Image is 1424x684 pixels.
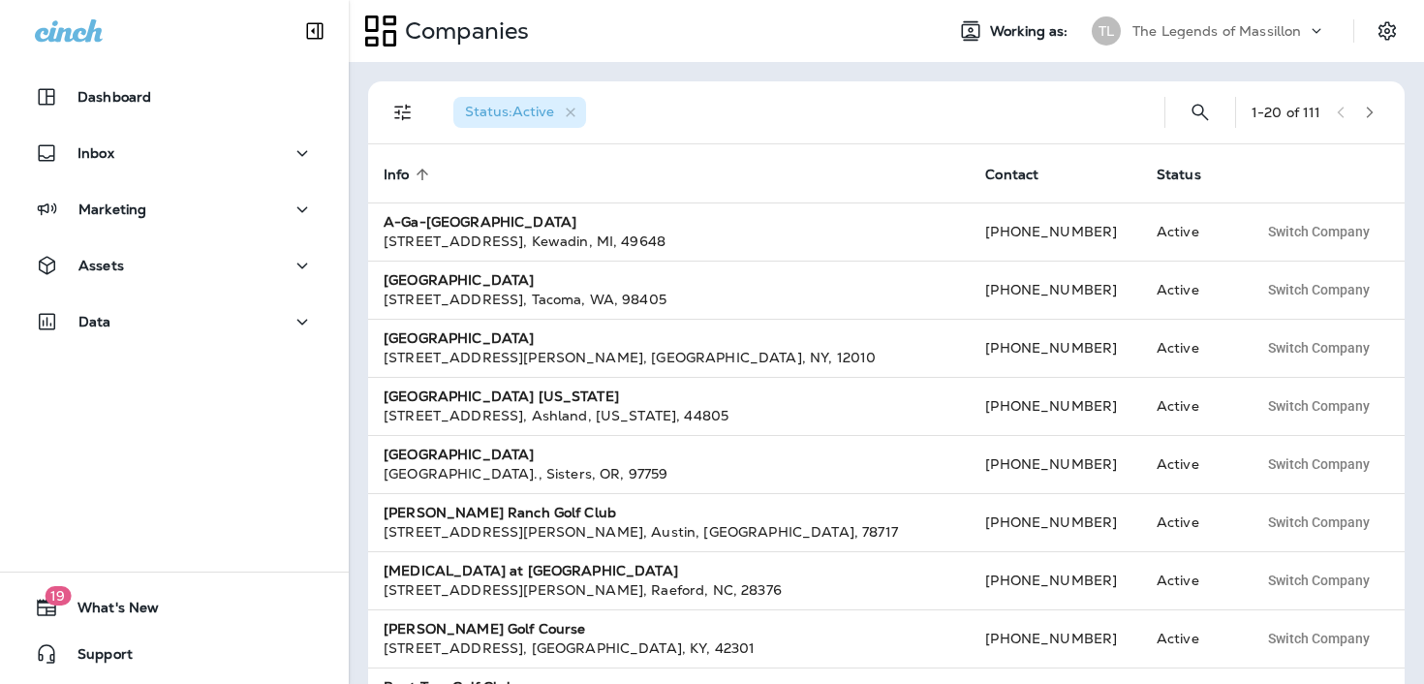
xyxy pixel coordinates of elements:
span: Switch Company [1268,632,1370,645]
span: Support [58,646,133,669]
td: Active [1141,609,1242,668]
button: Switch Company [1257,333,1380,362]
td: Active [1141,435,1242,493]
button: Data [19,302,329,341]
td: Active [1141,202,1242,261]
button: Dashboard [19,78,329,116]
div: [STREET_ADDRESS] , Ashland , [US_STATE] , 44805 [384,406,954,425]
div: TL [1092,16,1121,46]
span: Switch Company [1268,399,1370,413]
button: Assets [19,246,329,285]
button: Marketing [19,190,329,229]
button: Switch Company [1257,566,1380,595]
td: Active [1141,551,1242,609]
p: Data [78,314,111,329]
button: Support [19,635,329,673]
p: The Legends of Massillon [1132,23,1301,39]
button: Switch Company [1257,217,1380,246]
button: Switch Company [1257,508,1380,537]
div: [STREET_ADDRESS][PERSON_NAME] , Raeford , NC , 28376 [384,580,954,600]
div: [STREET_ADDRESS][PERSON_NAME] , Austin , [GEOGRAPHIC_DATA] , 78717 [384,522,954,542]
p: Dashboard [77,89,151,105]
span: What's New [58,600,159,623]
div: [STREET_ADDRESS] , Kewadin , MI , 49648 [384,232,954,251]
td: [PHONE_NUMBER] [970,319,1141,377]
strong: A-Ga-[GEOGRAPHIC_DATA] [384,213,576,231]
span: Switch Company [1268,457,1370,471]
div: [STREET_ADDRESS] , [GEOGRAPHIC_DATA] , KY , 42301 [384,638,954,658]
td: [PHONE_NUMBER] [970,435,1141,493]
span: Status [1157,166,1226,183]
strong: [GEOGRAPHIC_DATA] [384,329,534,347]
p: Assets [78,258,124,273]
span: Switch Company [1268,515,1370,529]
div: 1 - 20 of 111 [1252,105,1321,120]
td: [PHONE_NUMBER] [970,261,1141,319]
strong: [GEOGRAPHIC_DATA] [384,446,534,463]
span: Switch Company [1268,283,1370,296]
button: Inbox [19,134,329,172]
div: Status:Active [453,97,586,128]
td: [PHONE_NUMBER] [970,493,1141,551]
button: Switch Company [1257,391,1380,420]
td: [PHONE_NUMBER] [970,202,1141,261]
td: Active [1141,377,1242,435]
span: Switch Company [1268,341,1370,355]
span: Switch Company [1268,225,1370,238]
p: Inbox [77,145,114,161]
span: Info [384,166,435,183]
span: 19 [45,586,71,606]
button: Switch Company [1257,275,1380,304]
strong: [PERSON_NAME] Ranch Golf Club [384,504,616,521]
button: Settings [1370,14,1405,48]
span: Status [1157,167,1201,183]
td: [PHONE_NUMBER] [970,609,1141,668]
span: Contact [985,167,1038,183]
span: Switch Company [1268,574,1370,587]
p: Marketing [78,202,146,217]
strong: [PERSON_NAME] Golf Course [384,620,586,637]
div: [GEOGRAPHIC_DATA]. , Sisters , OR , 97759 [384,464,954,483]
span: Contact [985,166,1064,183]
strong: [GEOGRAPHIC_DATA] [384,271,534,289]
button: Switch Company [1257,450,1380,479]
button: Collapse Sidebar [288,12,342,50]
td: [PHONE_NUMBER] [970,551,1141,609]
span: Info [384,167,410,183]
span: Working as: [990,23,1072,40]
p: Companies [397,16,529,46]
button: Search Companies [1181,93,1220,132]
button: Filters [384,93,422,132]
td: Active [1141,261,1242,319]
span: Status : Active [465,103,554,120]
td: Active [1141,319,1242,377]
button: 19What's New [19,588,329,627]
strong: [MEDICAL_DATA] at [GEOGRAPHIC_DATA] [384,562,678,579]
div: [STREET_ADDRESS][PERSON_NAME] , [GEOGRAPHIC_DATA] , NY , 12010 [384,348,954,367]
strong: [GEOGRAPHIC_DATA] [US_STATE] [384,388,619,405]
td: Active [1141,493,1242,551]
button: Switch Company [1257,624,1380,653]
div: [STREET_ADDRESS] , Tacoma , WA , 98405 [384,290,954,309]
td: [PHONE_NUMBER] [970,377,1141,435]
